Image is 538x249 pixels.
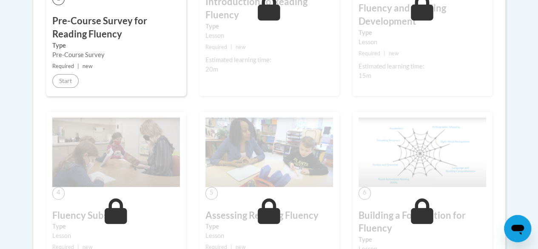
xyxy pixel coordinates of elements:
span: new [83,63,93,69]
div: Lesson [52,231,180,240]
span: 6 [359,187,371,199]
img: Course Image [205,117,333,187]
span: Required [359,50,380,57]
label: Type [359,235,486,244]
span: Required [205,44,227,50]
span: 20m [205,66,218,73]
span: | [77,63,79,69]
iframe: Button to launch messaging window [504,215,531,242]
span: 15m [359,72,371,79]
img: Course Image [359,117,486,187]
div: Pre-Course Survey [52,50,180,60]
label: Type [205,222,333,231]
h3: Pre-Course Survey for Reading Fluency [52,14,180,41]
span: Required [52,63,74,69]
h3: Fluency and Reading Development [359,2,486,28]
img: Course Image [52,117,180,187]
label: Type [52,41,180,50]
label: Type [359,28,486,37]
div: Estimated learning time: [359,62,486,71]
span: 5 [205,187,218,199]
label: Type [52,222,180,231]
span: 4 [52,187,65,199]
h3: Building a Foundation for Fluency [359,209,486,235]
div: Lesson [359,37,486,47]
span: new [389,50,399,57]
div: Lesson [205,231,333,240]
span: new [236,44,246,50]
button: Start [52,74,79,88]
div: Lesson [205,31,333,40]
span: | [384,50,385,57]
div: Estimated learning time: [205,55,333,65]
span: | [231,44,232,50]
h3: Assessing Reading Fluency [205,209,333,222]
label: Type [205,22,333,31]
h3: Fluency Subskills [52,209,180,222]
